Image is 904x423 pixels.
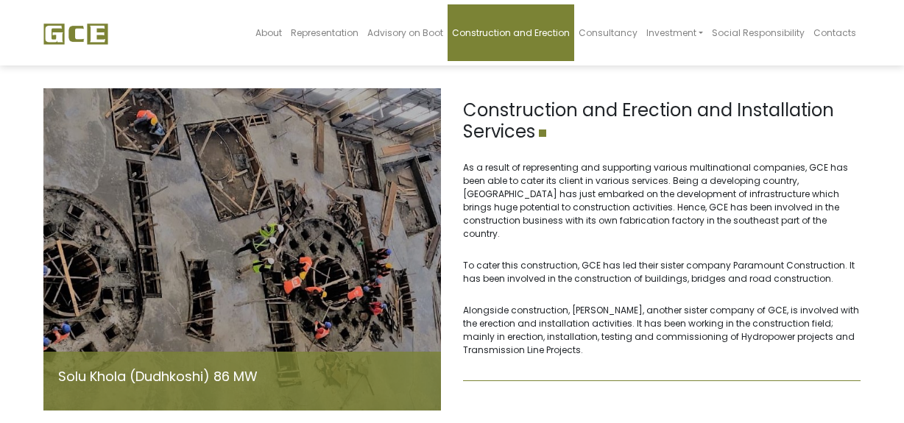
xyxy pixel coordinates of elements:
span: Representation [291,26,359,39]
p: To cater this construction, GCE has led their sister company Paramount Construction. It has been ... [463,259,861,285]
img: GCE Group [43,23,108,45]
a: Consultancy [574,4,642,61]
p: Alongside construction, [PERSON_NAME], another sister company of GCE, is involved with the erecti... [463,304,861,357]
a: Advisory on Boot [363,4,448,61]
img: Solu-Dudhkoshi-Erection-1.jpeg [43,88,441,410]
a: Construction and Erection [448,4,574,61]
p: As a result of representing and supporting various multinational companies, GCE has been able to ... [463,161,861,241]
a: Solu Khola (Dudhkoshi) 86 MW [58,367,258,385]
a: About [251,4,286,61]
a: Social Responsibility [707,4,809,61]
span: Advisory on Boot [367,26,443,39]
a: Contacts [809,4,861,61]
span: Social Responsibility [712,26,805,39]
span: Contacts [813,26,856,39]
h1: Construction and Erection and Installation Services [463,100,861,143]
span: About [255,26,282,39]
span: Investment [646,26,696,39]
span: Construction and Erection [452,26,570,39]
a: Representation [286,4,363,61]
a: Investment [642,4,707,61]
span: Consultancy [579,26,638,39]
